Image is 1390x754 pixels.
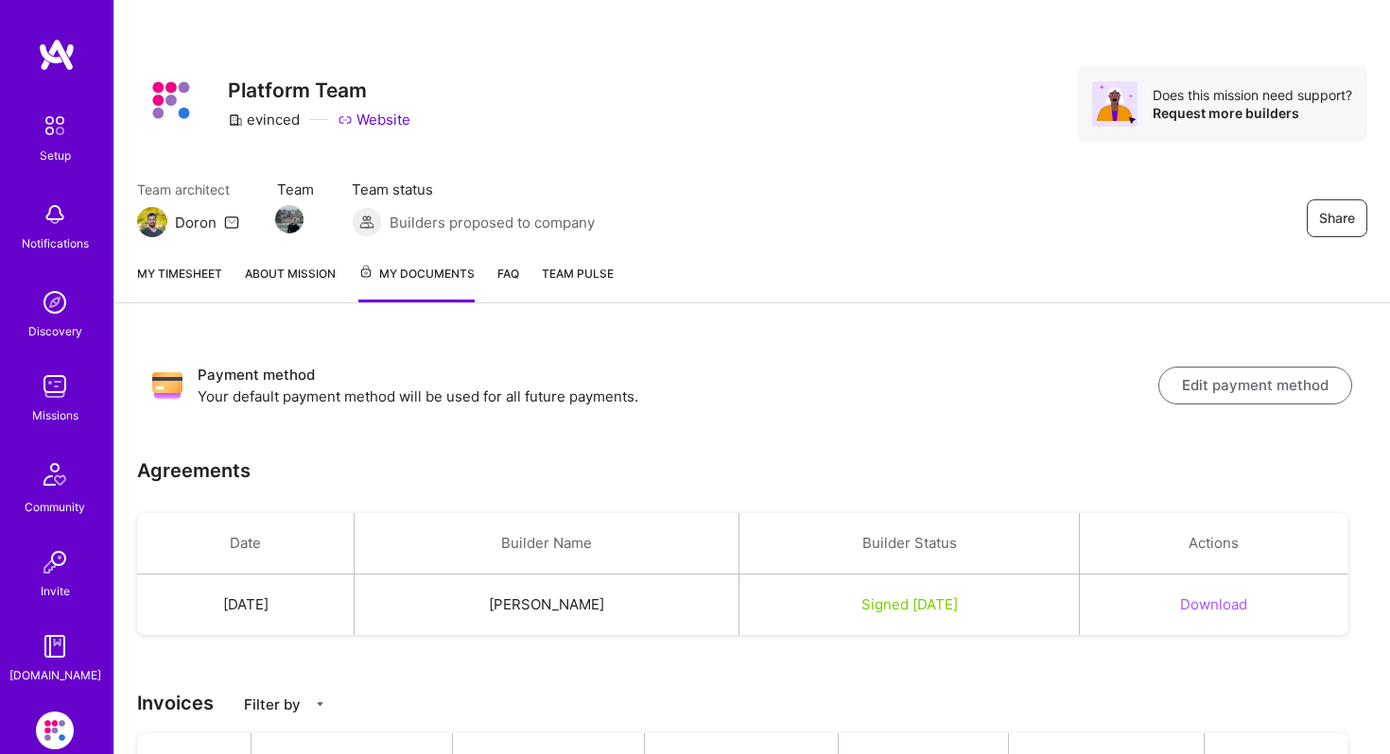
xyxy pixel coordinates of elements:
[1153,86,1352,104] div: Does this mission need support?
[228,78,410,102] h3: Platform Team
[739,513,1080,574] th: Builder Status
[390,213,595,232] span: Builders proposed to company
[224,214,239,230] i: icon Mail
[36,368,74,405] img: teamwork
[497,264,519,302] a: FAQ
[137,459,251,482] h3: Agreements
[137,66,205,134] img: Company Logo
[32,452,78,497] img: Community
[32,405,78,425] div: Missions
[198,364,1158,386] h3: Payment method
[1307,199,1367,237] button: Share
[352,207,382,237] img: Builders proposed to company
[36,283,74,321] img: discovery
[36,543,74,581] img: Invite
[358,264,475,284] span: My Documents
[355,574,739,636] td: [PERSON_NAME]
[228,112,243,128] i: icon CompanyGray
[22,233,89,253] div: Notifications
[275,205,304,233] img: Team Member Avatar
[314,698,326,711] i: icon CaretDown
[228,110,300,129] div: evinced
[277,203,302,235] a: Team Member Avatar
[36,196,74,233] img: bell
[338,110,410,129] a: Website
[40,146,71,165] div: Setup
[31,711,78,749] a: Evinced: Platform Team
[1158,367,1352,404] button: Edit payment method
[36,711,74,749] img: Evinced: Platform Team
[1319,209,1355,228] span: Share
[41,581,70,601] div: Invite
[1153,104,1352,122] div: Request more builders
[36,627,74,665] img: guide book
[137,692,1367,714] h3: Invoices
[198,386,1158,406] p: Your default payment method will be used for all future payments.
[175,213,217,232] div: Doron
[137,513,355,574] th: Date
[762,594,1056,614] div: Signed [DATE]
[137,574,355,636] td: [DATE]
[35,106,75,146] img: setup
[245,264,336,302] a: About Mission
[137,180,239,199] span: Team architect
[38,38,76,72] img: logo
[25,497,85,517] div: Community
[1180,594,1247,614] button: Download
[358,264,475,302] a: My Documents
[28,321,82,341] div: Discovery
[1092,81,1138,127] img: Avatar
[542,264,614,302] a: Team Pulse
[9,665,101,685] div: [DOMAIN_NAME]
[1079,513,1348,574] th: Actions
[352,180,595,199] span: Team status
[542,266,614,281] span: Team Pulse
[244,694,301,714] p: Filter by
[355,513,739,574] th: Builder Name
[277,180,314,199] span: Team
[152,370,182,401] img: Payment method
[137,207,167,237] img: Team Architect
[137,264,222,302] a: My timesheet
